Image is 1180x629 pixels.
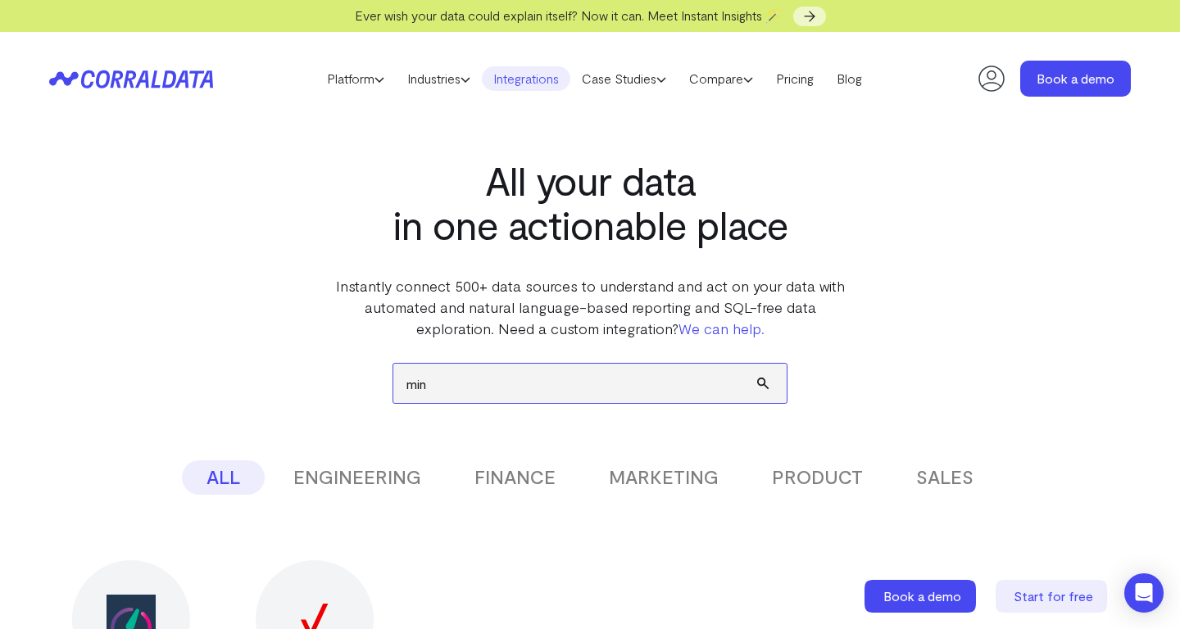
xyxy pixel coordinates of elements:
[1014,588,1093,604] span: Start for free
[450,460,580,495] button: FINANCE
[570,66,678,91] a: Case Studies
[332,275,848,339] p: Instantly connect 500+ data sources to understand and act on your data with automated and natural...
[1124,573,1164,613] div: Open Intercom Messenger
[393,364,787,403] input: Search data sources
[865,580,979,613] a: Book a demo
[1020,61,1131,97] a: Book a demo
[996,580,1110,613] a: Start for free
[892,460,998,495] button: SALES
[269,460,446,495] button: ENGINEERING
[678,66,765,91] a: Compare
[678,319,765,337] a: We can help.
[584,460,743,495] button: MARKETING
[482,66,570,91] a: Integrations
[825,66,874,91] a: Blog
[182,460,265,495] button: ALL
[332,158,848,247] h1: All your data in one actionable place
[747,460,887,495] button: PRODUCT
[315,66,396,91] a: Platform
[355,7,782,23] span: Ever wish your data could explain itself? Now it can. Meet Instant Insights 🪄
[765,66,825,91] a: Pricing
[883,588,961,604] span: Book a demo
[396,66,482,91] a: Industries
